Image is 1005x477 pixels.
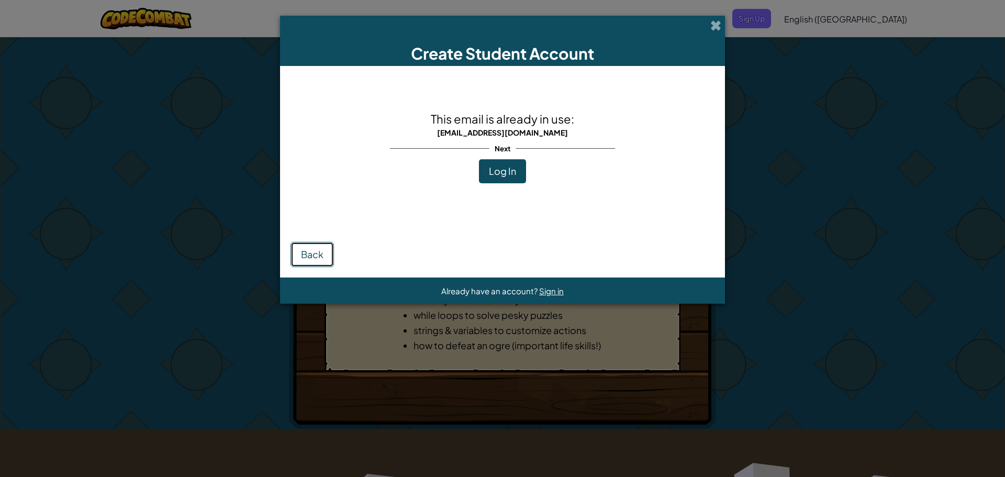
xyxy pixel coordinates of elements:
span: Create Student Account [411,43,594,63]
span: Back [301,248,323,260]
span: [EMAIL_ADDRESS][DOMAIN_NAME] [437,128,568,137]
a: Sign in [539,286,564,296]
span: This email is already in use: [431,112,574,126]
button: Log In [479,159,526,183]
span: Already have an account? [441,286,539,296]
button: Back [291,242,334,267]
span: Log In [489,165,516,177]
span: Next [489,141,516,156]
